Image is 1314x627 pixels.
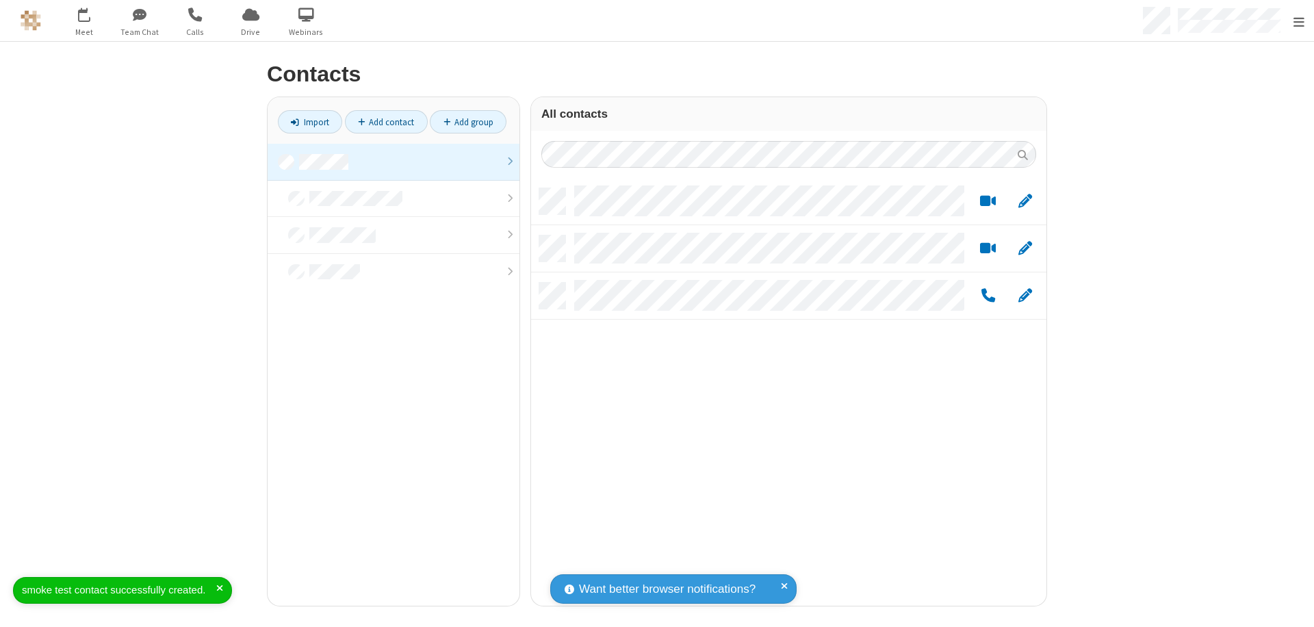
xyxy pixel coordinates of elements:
span: Calls [170,26,221,38]
a: Import [278,110,342,133]
div: smoke test contact successfully created. [22,583,216,598]
button: Edit [1012,240,1038,257]
span: Team Chat [114,26,166,38]
span: Want better browser notifications? [579,580,756,598]
button: Edit [1012,193,1038,210]
button: Call by phone [975,287,1001,305]
button: Edit [1012,287,1038,305]
a: Add contact [345,110,428,133]
button: Start a video meeting [975,193,1001,210]
div: 4 [88,8,96,18]
span: Meet [59,26,110,38]
h3: All contacts [541,107,1036,120]
button: Start a video meeting [975,240,1001,257]
span: Webinars [281,26,332,38]
a: Add group [430,110,506,133]
span: Drive [225,26,276,38]
div: grid [531,178,1046,606]
h2: Contacts [267,62,1047,86]
img: QA Selenium DO NOT DELETE OR CHANGE [21,10,41,31]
